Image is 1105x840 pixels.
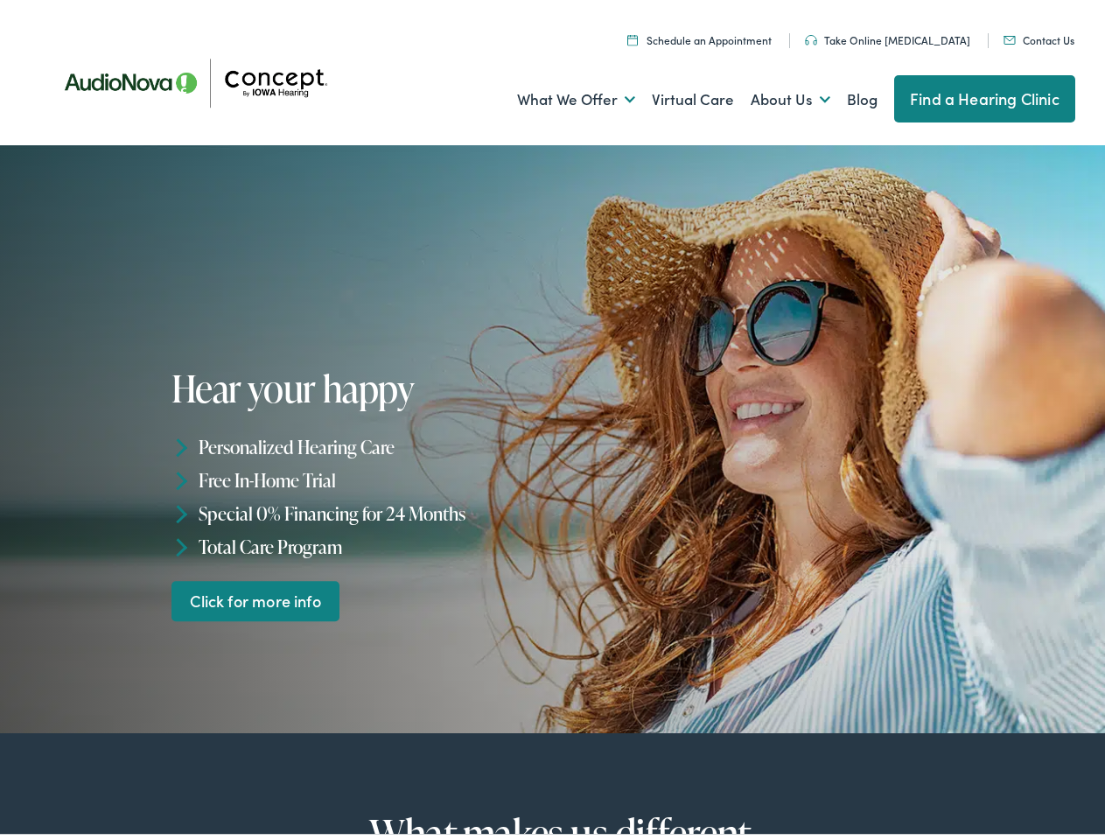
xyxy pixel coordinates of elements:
[652,62,734,127] a: Virtual Care
[805,27,970,42] a: Take Online [MEDICAL_DATA]
[171,458,558,492] li: Free In-Home Trial
[517,62,635,127] a: What We Offer
[171,425,558,458] li: Personalized Hearing Care
[1004,31,1016,39] img: utility icon
[171,492,558,525] li: Special 0% Financing for 24 Months
[171,525,558,558] li: Total Care Program
[627,29,638,40] img: A calendar icon to schedule an appointment at Concept by Iowa Hearing.
[894,70,1075,117] a: Find a Hearing Clinic
[751,62,830,127] a: About Us
[847,62,878,127] a: Blog
[1004,27,1074,42] a: Contact Us
[171,363,558,403] h1: Hear your happy
[171,576,340,617] a: Click for more info
[805,30,817,40] img: utility icon
[627,27,772,42] a: Schedule an Appointment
